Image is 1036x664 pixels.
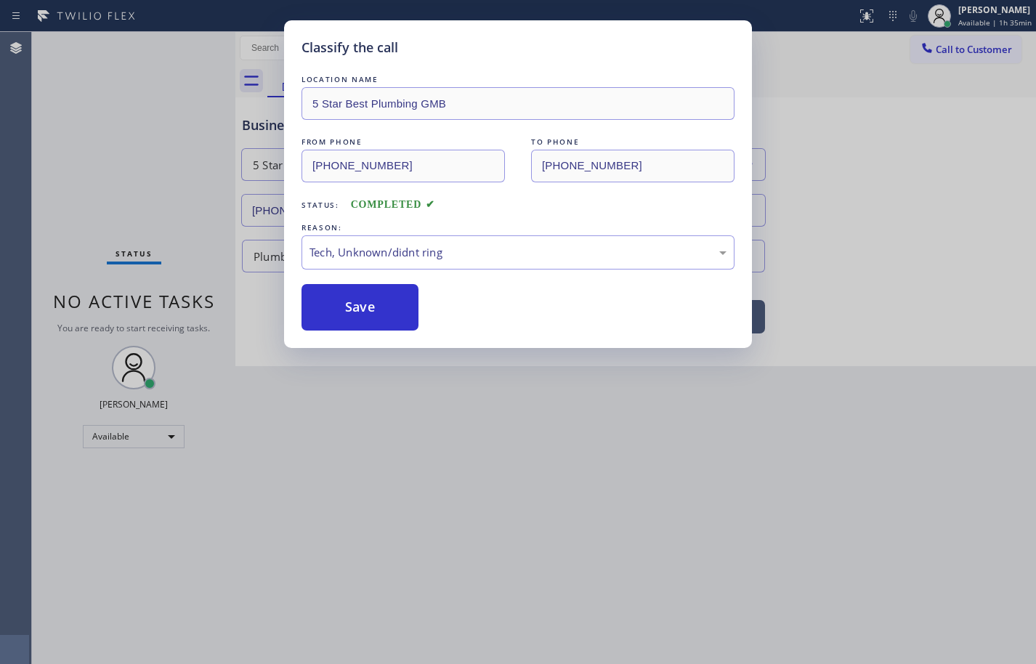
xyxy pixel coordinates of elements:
div: LOCATION NAME [302,72,734,87]
input: From phone [302,150,505,182]
span: COMPLETED [351,199,435,210]
h5: Classify the call [302,38,398,57]
div: TO PHONE [531,134,734,150]
input: To phone [531,150,734,182]
button: Save [302,284,418,331]
div: Tech, Unknown/didnt ring [309,244,727,261]
div: FROM PHONE [302,134,505,150]
div: REASON: [302,220,734,235]
span: Status: [302,200,339,210]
